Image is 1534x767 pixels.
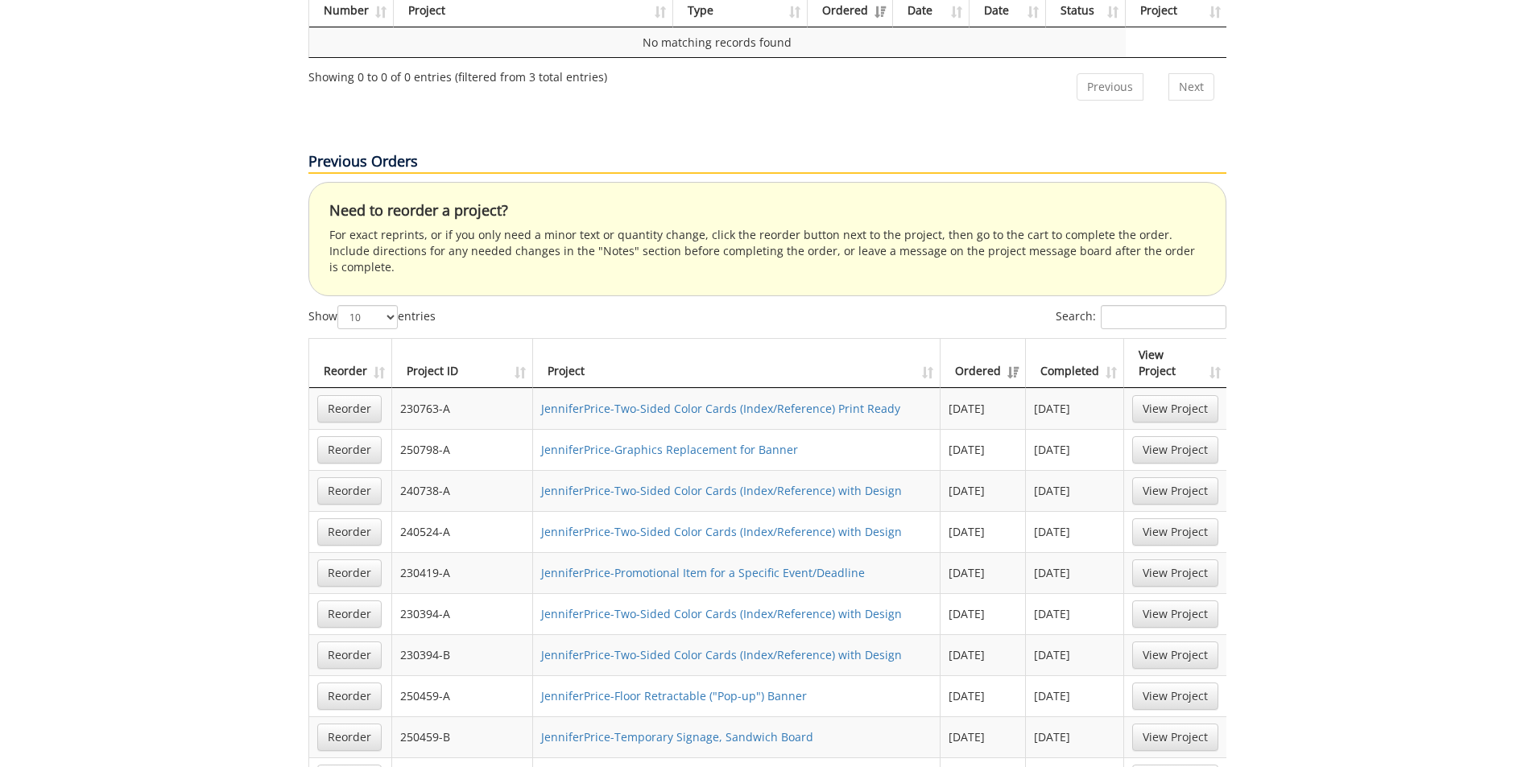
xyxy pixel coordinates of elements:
th: Ordered: activate to sort column ascending [941,339,1026,388]
a: Reorder [317,600,382,628]
td: 230394-A [392,593,534,634]
p: Previous Orders [308,151,1226,174]
a: View Project [1132,436,1218,464]
td: [DATE] [1026,552,1124,593]
a: JenniferPrice-Two-Sided Color Cards (Index/Reference) with Design [541,647,902,662]
th: Completed: activate to sort column ascending [1026,339,1124,388]
input: Search: [1101,305,1226,329]
td: [DATE] [1026,716,1124,757]
td: [DATE] [1026,429,1124,470]
td: No matching records found [309,27,1126,57]
label: Show entries [308,305,436,329]
a: Reorder [317,559,382,587]
a: View Project [1132,559,1218,587]
a: Reorder [317,641,382,669]
td: [DATE] [1026,388,1124,429]
th: View Project: activate to sort column ascending [1124,339,1226,388]
td: [DATE] [941,429,1026,470]
h4: Need to reorder a project? [329,203,1205,219]
th: Project: activate to sort column ascending [533,339,941,388]
a: View Project [1132,477,1218,505]
td: 250459-A [392,675,534,716]
td: [DATE] [1026,634,1124,675]
a: Reorder [317,436,382,464]
a: JenniferPrice-Floor Retractable ("Pop-up") Banner [541,688,807,703]
a: Reorder [317,395,382,423]
td: 230419-A [392,552,534,593]
td: [DATE] [1026,511,1124,552]
td: [DATE] [941,593,1026,634]
label: Search: [1056,305,1226,329]
a: Reorder [317,518,382,546]
td: 240738-A [392,470,534,511]
a: View Project [1132,395,1218,423]
td: [DATE] [941,716,1026,757]
a: View Project [1132,641,1218,669]
td: [DATE] [941,388,1026,429]
a: JenniferPrice-Two-Sided Color Cards (Index/Reference) with Design [541,606,902,621]
td: 250798-A [392,429,534,470]
a: View Project [1132,682,1218,710]
div: Showing 0 to 0 of 0 entries (filtered from 3 total entries) [308,63,607,85]
a: JenniferPrice-Graphics Replacement for Banner [541,442,798,457]
select: Showentries [337,305,398,329]
td: [DATE] [941,552,1026,593]
a: Reorder [317,477,382,505]
a: JenniferPrice-Temporary Signage, Sandwich Board [541,729,813,744]
a: Next [1168,73,1214,101]
td: [DATE] [1026,470,1124,511]
td: [DATE] [1026,593,1124,634]
a: JenniferPrice-Two-Sided Color Cards (Index/Reference) with Design [541,483,902,498]
p: For exact reprints, or if you only need a minor text or quantity change, click the reorder button... [329,227,1205,275]
a: JenniferPrice-Promotional Item for a Specific Event/Deadline [541,565,865,580]
td: 230394-B [392,634,534,675]
a: View Project [1132,518,1218,546]
th: Project ID: activate to sort column ascending [392,339,534,388]
a: Reorder [317,724,382,751]
a: Previous [1077,73,1143,101]
td: [DATE] [941,511,1026,552]
a: JenniferPrice-Two-Sided Color Cards (Index/Reference) with Design [541,524,902,539]
td: 250459-B [392,716,534,757]
td: [DATE] [941,675,1026,716]
td: [DATE] [941,634,1026,675]
a: View Project [1132,724,1218,751]
td: 240524-A [392,511,534,552]
th: Reorder: activate to sort column ascending [309,339,392,388]
a: View Project [1132,600,1218,628]
a: JenniferPrice-Two-Sided Color Cards (Index/Reference) Print Ready [541,401,900,416]
td: [DATE] [941,470,1026,511]
td: [DATE] [1026,675,1124,716]
a: Reorder [317,682,382,710]
td: 230763-A [392,388,534,429]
